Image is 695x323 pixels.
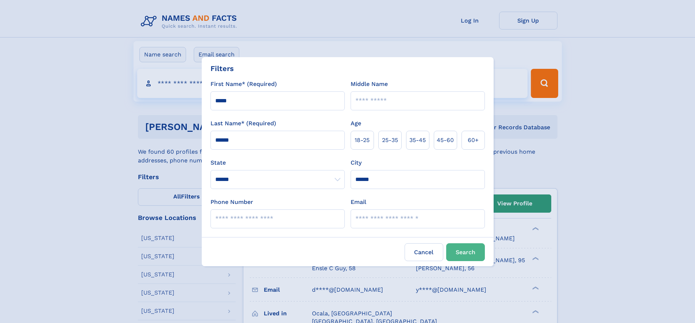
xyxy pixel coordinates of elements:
label: Age [351,119,361,128]
label: State [211,158,345,167]
span: 35‑45 [409,136,426,145]
label: Middle Name [351,80,388,88]
span: 60+ [468,136,479,145]
label: First Name* (Required) [211,80,277,88]
label: Phone Number [211,198,253,206]
label: City [351,158,362,167]
div: Filters [211,63,234,74]
span: 45‑60 [437,136,454,145]
span: 18‑25 [355,136,370,145]
label: Cancel [405,243,443,261]
label: Last Name* (Required) [211,119,276,128]
span: 25‑35 [382,136,398,145]
button: Search [446,243,485,261]
label: Email [351,198,366,206]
